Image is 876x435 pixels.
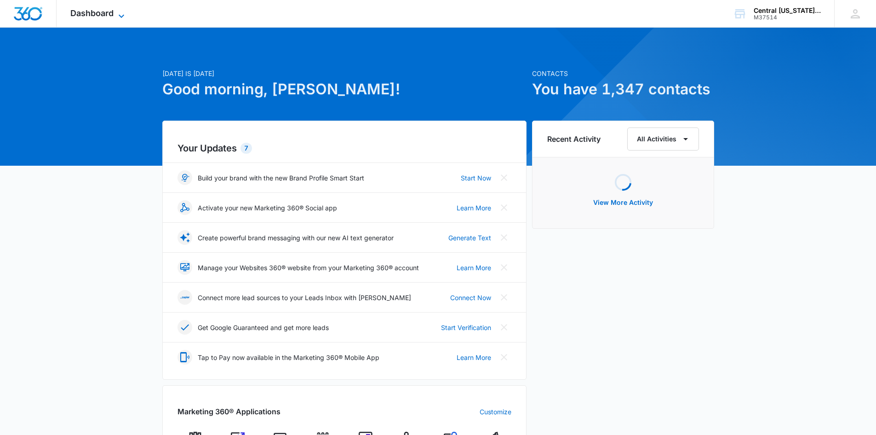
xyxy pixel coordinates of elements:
[584,191,662,214] button: View More Activity
[198,263,419,273] p: Manage your Websites 360® website from your Marketing 360® account
[497,260,511,275] button: Close
[450,293,491,302] a: Connect Now
[457,353,491,362] a: Learn More
[457,203,491,213] a: Learn More
[532,69,714,78] p: Contacts
[457,263,491,273] a: Learn More
[240,143,252,154] div: 7
[198,203,337,213] p: Activate your new Marketing 360® Social app
[448,233,491,243] a: Generate Text
[177,141,511,155] h2: Your Updates
[497,320,511,335] button: Close
[177,406,281,417] h2: Marketing 360® Applications
[627,128,699,151] button: All Activities
[198,293,411,302] p: Connect more lead sources to your Leads Inbox with [PERSON_NAME]
[441,323,491,332] a: Start Verification
[497,290,511,305] button: Close
[198,353,379,362] p: Tap to Pay now available in the Marketing 360® Mobile App
[70,8,114,18] span: Dashboard
[497,230,511,245] button: Close
[497,170,511,185] button: Close
[754,14,821,21] div: account id
[162,69,527,78] p: [DATE] is [DATE]
[754,7,821,14] div: account name
[198,323,329,332] p: Get Google Guaranteed and get more leads
[461,173,491,183] a: Start Now
[198,173,364,183] p: Build your brand with the new Brand Profile Smart Start
[198,233,394,243] p: Create powerful brand messaging with our new AI text generator
[162,78,527,100] h1: Good morning, [PERSON_NAME]!
[547,133,601,145] h6: Recent Activity
[480,407,511,417] a: Customize
[497,200,511,215] button: Close
[532,78,714,100] h1: You have 1,347 contacts
[497,350,511,365] button: Close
